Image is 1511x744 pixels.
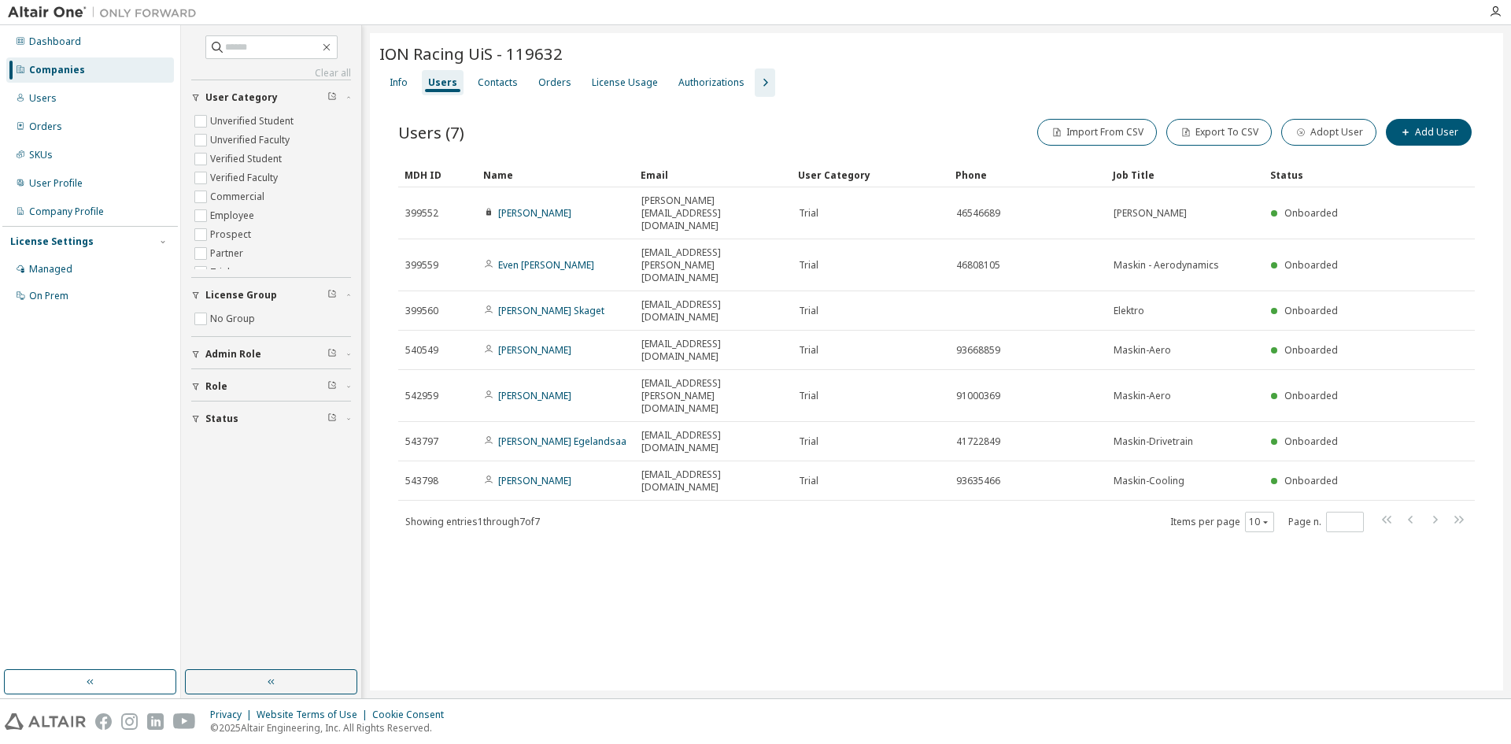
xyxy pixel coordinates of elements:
div: Cookie Consent [372,709,453,721]
div: Website Terms of Use [257,709,372,721]
span: Maskin-Aero [1114,344,1171,357]
div: Company Profile [29,205,104,218]
div: Phone [955,162,1100,187]
span: Trial [799,207,818,220]
a: [PERSON_NAME] Skaget [498,304,604,317]
span: Clear filter [327,348,337,361]
span: Trial [799,475,818,487]
label: Verified Faculty [210,168,281,187]
div: Orders [538,76,571,89]
span: 540549 [405,344,438,357]
span: Items per page [1170,512,1274,532]
div: Dashboard [29,35,81,48]
img: Altair One [8,5,205,20]
label: No Group [210,309,258,328]
a: [PERSON_NAME] [498,474,571,487]
button: Add User [1386,119,1472,146]
button: Role [191,369,351,404]
span: [EMAIL_ADDRESS][PERSON_NAME][DOMAIN_NAME] [641,377,785,415]
span: Maskin-Aero [1114,390,1171,402]
span: 91000369 [956,390,1000,402]
span: [EMAIL_ADDRESS][PERSON_NAME][DOMAIN_NAME] [641,246,785,284]
label: Trial [210,263,233,282]
span: License Group [205,289,277,302]
span: Clear filter [327,413,337,425]
label: Prospect [210,225,254,244]
div: User Profile [29,177,83,190]
div: Info [390,76,408,89]
div: Users [29,92,57,105]
a: [PERSON_NAME] [498,389,571,402]
span: Onboarded [1284,389,1338,402]
span: Clear filter [327,91,337,104]
span: 543797 [405,435,438,448]
span: 93635466 [956,475,1000,487]
span: [EMAIL_ADDRESS][DOMAIN_NAME] [641,298,785,324]
span: 543798 [405,475,438,487]
div: Status [1270,162,1380,187]
div: Job Title [1113,162,1258,187]
span: ION Racing UiS - 119632 [379,43,563,65]
div: Contacts [478,76,518,89]
span: Showing entries 1 through 7 of 7 [405,515,540,528]
span: Trial [799,305,818,317]
img: facebook.svg [95,713,112,730]
label: Unverified Student [210,112,297,131]
div: On Prem [29,290,68,302]
span: 41722849 [956,435,1000,448]
span: Clear filter [327,380,337,393]
button: Adopt User [1281,119,1376,146]
span: 46808105 [956,259,1000,272]
span: Onboarded [1284,304,1338,317]
button: User Category [191,80,351,115]
img: instagram.svg [121,713,138,730]
button: License Group [191,278,351,313]
img: linkedin.svg [147,713,164,730]
span: Trial [799,390,818,402]
button: Admin Role [191,337,351,372]
span: Clear filter [327,289,337,302]
span: Maskin - Aerodynamics [1114,259,1219,272]
span: 93668859 [956,344,1000,357]
span: 399552 [405,207,438,220]
button: Export To CSV [1166,119,1272,146]
button: 10 [1249,516,1270,528]
span: [EMAIL_ADDRESS][DOMAIN_NAME] [641,429,785,454]
div: Managed [29,263,72,276]
div: License Settings [10,235,94,248]
span: Users (7) [398,121,464,143]
div: SKUs [29,149,53,161]
span: Onboarded [1284,435,1338,448]
span: 399560 [405,305,438,317]
span: Trial [799,259,818,272]
a: [PERSON_NAME] [498,206,571,220]
button: Import From CSV [1037,119,1157,146]
div: Name [483,162,628,187]
label: Unverified Faculty [210,131,293,150]
div: License Usage [592,76,658,89]
a: [PERSON_NAME] Egelandsaa [498,435,626,448]
label: Commercial [210,187,268,206]
div: Companies [29,64,85,76]
p: © 2025 Altair Engineering, Inc. All Rights Reserved. [210,721,453,735]
span: Trial [799,435,818,448]
div: MDH ID [405,162,471,187]
span: User Category [205,91,278,104]
span: [PERSON_NAME][EMAIL_ADDRESS][DOMAIN_NAME] [641,194,785,232]
span: Status [205,413,238,425]
div: Email [641,162,785,187]
span: [PERSON_NAME] [1114,207,1187,220]
label: Verified Student [210,150,285,168]
label: Employee [210,206,257,225]
button: Status [191,402,351,436]
span: Admin Role [205,348,261,361]
span: Page n. [1288,512,1364,532]
span: 46546689 [956,207,1000,220]
span: Onboarded [1284,206,1338,220]
span: Trial [799,344,818,357]
span: Onboarded [1284,258,1338,272]
a: Clear all [191,67,351,80]
span: Maskin-Cooling [1114,475,1184,487]
a: [PERSON_NAME] [498,343,571,357]
span: 542959 [405,390,438,402]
